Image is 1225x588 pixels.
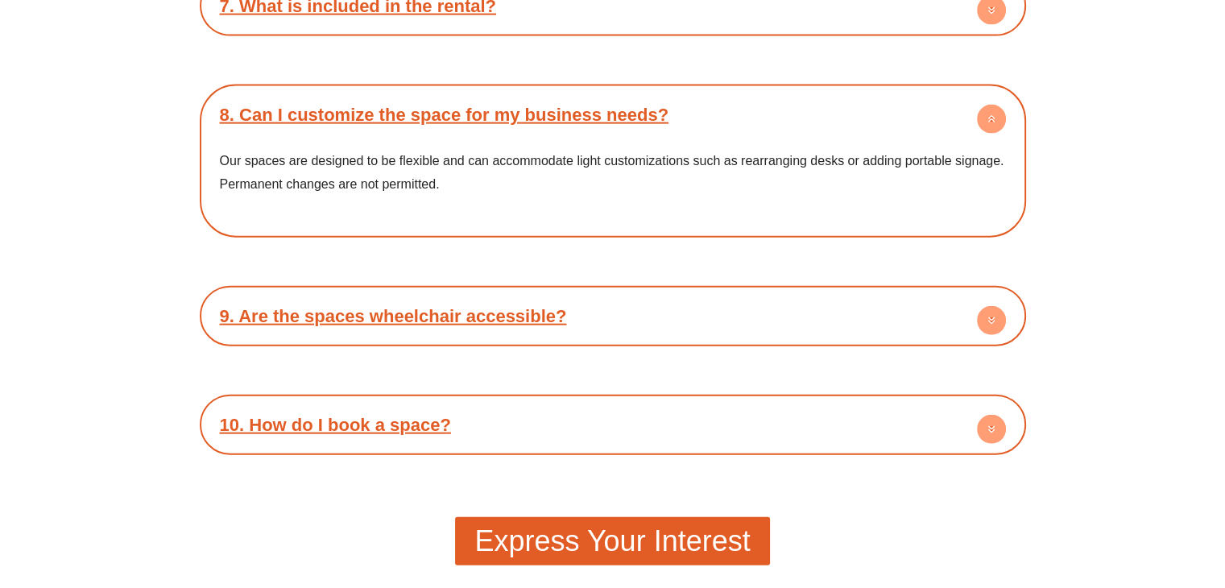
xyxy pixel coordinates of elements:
div: 8. Can I customize the space for my business needs? [208,93,1018,137]
a: 10. How do I book a space? [220,415,451,435]
a: 8. Can I customize the space for my business needs? [220,105,669,125]
span: Express Your Interest [474,527,750,556]
a: 9. Are the spaces wheelchair accessible? [220,306,567,326]
p: Our spaces are designed to be flexible and can accommodate light customizations such as rearrangi... [220,149,1006,197]
div: 9. Are the spaces wheelchair accessible? [208,294,1018,338]
a: Express Your Interest [455,517,769,565]
div: 8. Can I customize the space for my business needs? [208,137,1018,230]
div: 10. How do I book a space? [208,403,1018,447]
iframe: Chat Widget [957,407,1225,588]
